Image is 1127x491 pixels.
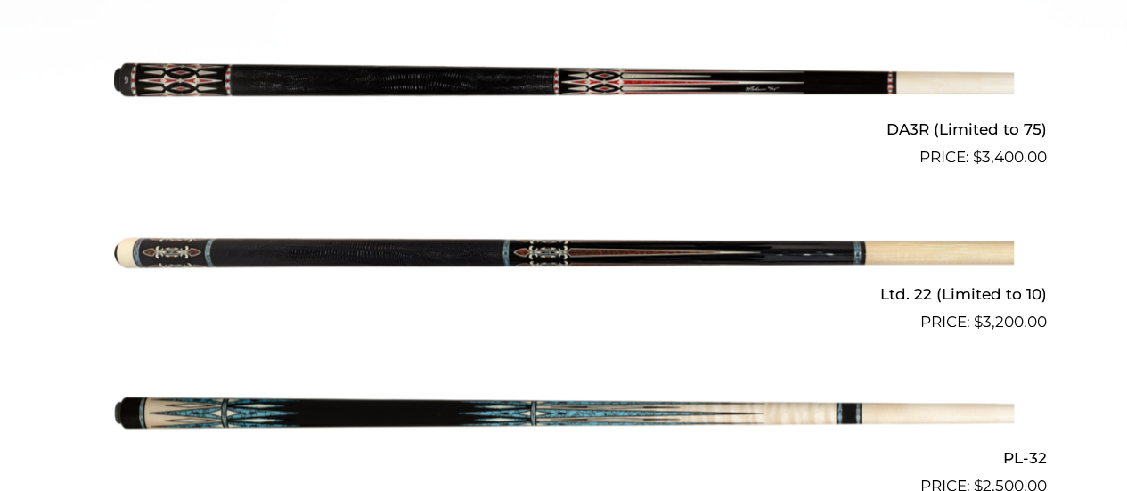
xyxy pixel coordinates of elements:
[114,12,1014,162] img: DA3R (Limited to 75)
[81,113,1047,146] h2: DA3R (Limited to 75)
[81,277,1047,310] h2: Ltd. 22 (Limited to 10)
[973,148,982,166] span: $
[81,442,1047,475] h2: PL-32
[974,313,983,331] span: $
[81,176,1047,333] a: Ltd. 22 (Limited to 10) $3,200.00
[81,12,1047,169] a: DA3R (Limited to 75) $3,400.00
[974,313,1047,331] bdi: 3,200.00
[114,176,1014,326] img: Ltd. 22 (Limited to 10)
[114,341,1014,491] img: PL-32
[973,148,1047,166] bdi: 3,400.00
